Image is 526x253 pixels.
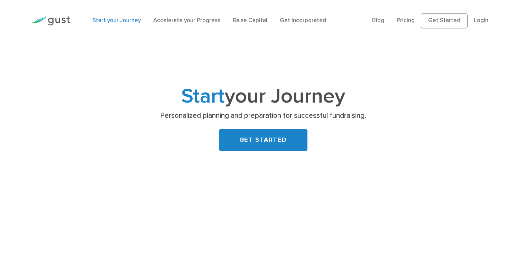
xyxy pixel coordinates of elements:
[92,17,141,24] a: Start your Journey
[397,17,415,24] a: Pricing
[127,87,400,106] h1: your Journey
[219,129,307,151] a: GET STARTED
[233,17,267,24] a: Raise Capital
[421,13,468,28] a: Get Started
[372,17,384,24] a: Blog
[153,17,220,24] a: Accelerate your Progress
[31,16,70,26] img: Gust Logo
[474,17,488,24] a: Login
[129,111,397,121] p: Personalized planning and preparation for successful fundraising.
[280,17,326,24] a: Get Incorporated
[181,84,225,108] span: Start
